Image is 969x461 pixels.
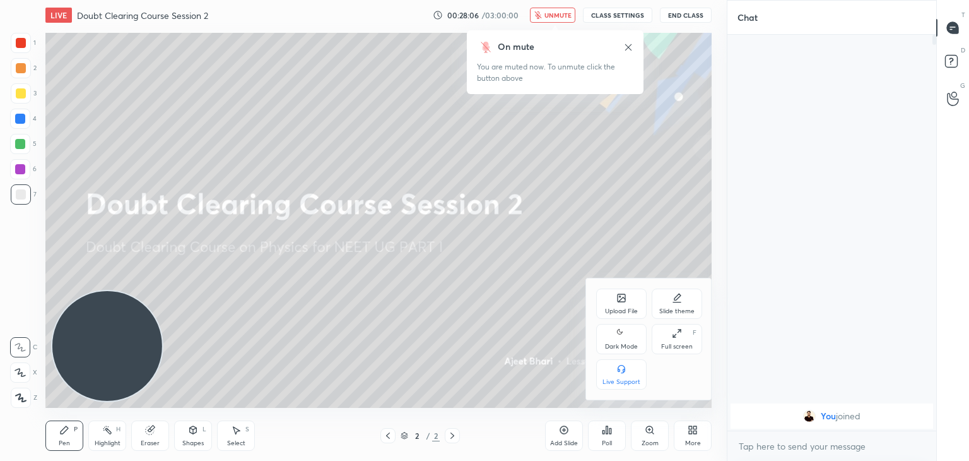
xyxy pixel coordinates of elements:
div: Live Support [602,379,640,385]
div: Dark Mode [605,344,638,350]
div: Full screen [661,344,693,350]
div: Upload File [605,308,638,314]
div: F [693,330,696,336]
div: Slide theme [659,308,695,314]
